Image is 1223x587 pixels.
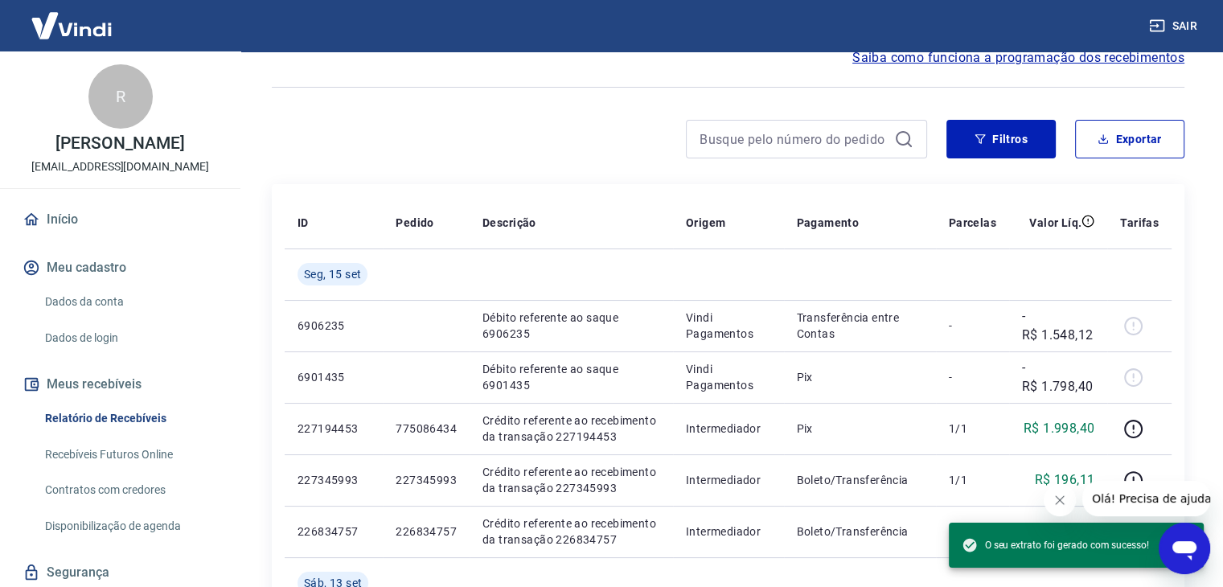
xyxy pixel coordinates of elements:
a: Saiba como funciona a programação dos recebimentos [852,48,1184,68]
p: [EMAIL_ADDRESS][DOMAIN_NAME] [31,158,209,175]
p: ID [298,215,309,231]
a: Dados de login [39,322,221,355]
p: 227345993 [396,472,457,488]
p: 6901435 [298,369,370,385]
a: Contratos com credores [39,474,221,507]
p: [PERSON_NAME] [55,135,184,152]
p: R$ 1.998,40 [1024,419,1094,438]
button: Meus recebíveis [19,367,221,402]
p: Intermediador [686,421,771,437]
p: Parcelas [949,215,996,231]
button: Filtros [946,120,1056,158]
p: Vindi Pagamentos [686,361,771,393]
p: Boleto/Transferência [797,523,923,540]
iframe: Mensagem da empresa [1082,481,1210,516]
button: Sair [1146,11,1204,41]
p: 227345993 [298,472,370,488]
p: -R$ 1.798,40 [1022,358,1094,396]
p: 1/1 [949,421,996,437]
p: - [949,318,996,334]
p: Intermediador [686,523,771,540]
p: Intermediador [686,472,771,488]
input: Busque pelo número do pedido [700,127,888,151]
div: R [88,64,153,129]
p: -R$ 1.548,12 [1022,306,1094,345]
p: 226834757 [396,523,457,540]
p: R$ 196,11 [1035,470,1095,490]
p: Tarifas [1120,215,1159,231]
a: Início [19,202,221,237]
p: Pix [797,421,923,437]
a: Relatório de Recebíveis [39,402,221,435]
img: Vindi [19,1,124,50]
p: Pix [797,369,923,385]
a: Dados da conta [39,285,221,318]
p: Crédito referente ao recebimento da transação 227345993 [482,464,660,496]
p: R$ 695,11 [1035,522,1095,541]
p: Pagamento [797,215,860,231]
a: Disponibilização de agenda [39,510,221,543]
p: Vindi Pagamentos [686,310,771,342]
iframe: Fechar mensagem [1044,484,1076,516]
p: Débito referente ao saque 6906235 [482,310,660,342]
p: - [949,369,996,385]
p: Valor Líq. [1029,215,1081,231]
p: Descrição [482,215,536,231]
span: Olá! Precisa de ajuda? [10,11,135,24]
span: O seu extrato foi gerado com sucesso! [962,537,1149,553]
p: Origem [686,215,725,231]
p: Crédito referente ao recebimento da transação 227194453 [482,413,660,445]
span: Seg, 15 set [304,266,361,282]
p: Transferência entre Contas [797,310,923,342]
a: Recebíveis Futuros Online [39,438,221,471]
p: Crédito referente ao recebimento da transação 226834757 [482,515,660,548]
p: Boleto/Transferência [797,472,923,488]
p: Débito referente ao saque 6901435 [482,361,660,393]
button: Exportar [1075,120,1184,158]
p: 226834757 [298,523,370,540]
p: 227194453 [298,421,370,437]
p: Pedido [396,215,433,231]
button: Meu cadastro [19,250,221,285]
p: 775086434 [396,421,457,437]
iframe: Botão para abrir a janela de mensagens [1159,523,1210,574]
p: 6906235 [298,318,370,334]
p: 1/1 [949,472,996,488]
